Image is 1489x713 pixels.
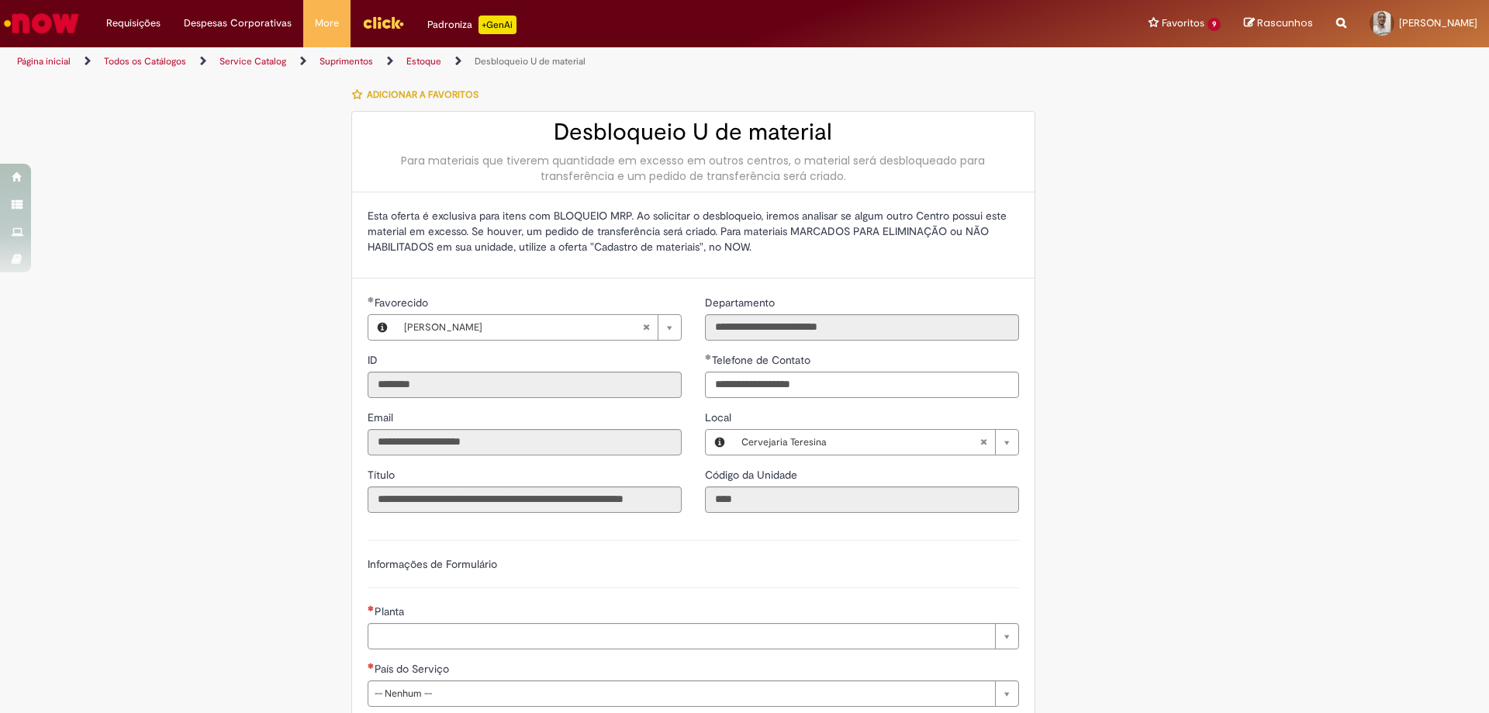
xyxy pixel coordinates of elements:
[1244,16,1313,31] a: Rascunhos
[1257,16,1313,30] span: Rascunhos
[320,55,373,67] a: Suprimentos
[219,55,286,67] a: Service Catalog
[368,119,1019,145] h2: Desbloqueio U de material
[368,296,375,303] span: Obrigatório Preenchido
[368,467,398,483] label: Somente leitura - Título
[368,623,1019,649] a: Limpar campo Planta
[375,681,987,706] span: -- Nenhum --
[406,55,441,67] a: Estoque
[404,315,642,340] span: [PERSON_NAME]
[741,430,979,455] span: Cervejaria Teresina
[375,662,452,676] span: País do Serviço
[705,467,800,483] label: Somente leitura - Código da Unidade
[705,354,712,360] span: Obrigatório Preenchido
[396,315,681,340] a: [PERSON_NAME]Limpar campo Favorecido
[368,410,396,424] span: Somente leitura - Email
[1399,16,1477,29] span: [PERSON_NAME]
[368,352,381,368] label: Somente leitura - ID
[705,296,778,310] span: Somente leitura - Departamento
[427,16,516,34] div: Padroniza
[368,153,1019,184] div: Para materiais que tiverem quantidade em excesso em outros centros, o material será desbloqueado ...
[368,468,398,482] span: Somente leitura - Título
[12,47,981,76] ul: Trilhas de página
[475,55,586,67] a: Desbloqueio U de material
[315,16,339,31] span: More
[705,410,734,424] span: Local
[368,315,396,340] button: Favorecido, Visualizar este registro Gabriel Reis De Souza
[478,16,516,34] p: +GenAi
[106,16,161,31] span: Requisições
[734,430,1018,455] a: Cervejaria TeresinaLimpar campo Local
[367,88,478,101] span: Adicionar a Favoritos
[368,353,381,367] span: Somente leitura - ID
[368,557,497,571] label: Informações de Formulário
[368,663,375,669] span: Necessários
[368,372,682,398] input: ID
[712,353,814,367] span: Telefone de Contato
[705,372,1019,398] input: Telefone de Contato
[368,429,682,455] input: Email
[705,295,778,310] label: Somente leitura - Departamento
[368,410,396,425] label: Somente leitura - Email
[375,296,431,310] span: Necessários - Favorecido
[1207,18,1221,31] span: 9
[368,605,375,611] span: Necessários
[104,55,186,67] a: Todos os Catálogos
[972,430,995,455] abbr: Limpar campo Local
[705,314,1019,341] input: Departamento
[17,55,71,67] a: Página inicial
[705,468,800,482] span: Somente leitura - Código da Unidade
[705,486,1019,513] input: Código da Unidade
[1162,16,1204,31] span: Favoritos
[351,78,487,111] button: Adicionar a Favoritos
[368,208,1019,254] p: Esta oferta é exclusiva para itens com BLOQUEIO MRP. Ao solicitar o desbloqueio, iremos analisar ...
[362,11,404,34] img: click_logo_yellow_360x200.png
[634,315,658,340] abbr: Limpar campo Favorecido
[706,430,734,455] button: Local, Visualizar este registro Cervejaria Teresina
[2,8,81,39] img: ServiceNow
[184,16,292,31] span: Despesas Corporativas
[368,486,682,513] input: Título
[375,604,407,618] span: Necessários - Planta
